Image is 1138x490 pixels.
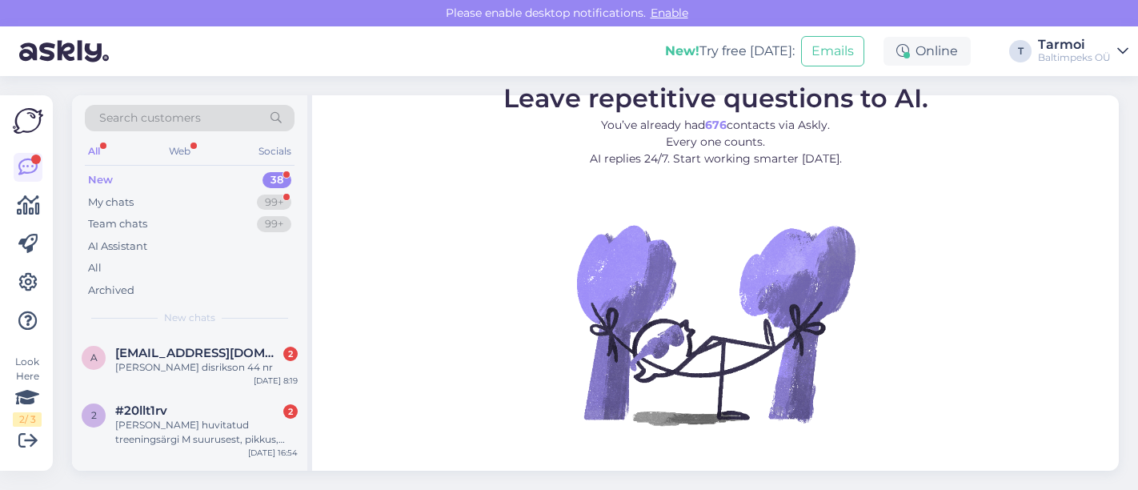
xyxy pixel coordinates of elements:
[503,117,928,167] p: You’ve already had contacts via Askly. Every one counts. AI replies 24/7. Start working smarter [...
[88,260,102,276] div: All
[115,360,298,375] div: [PERSON_NAME] disrikson 44 nr
[13,412,42,427] div: 2 / 3
[85,141,103,162] div: All
[503,82,928,114] span: Leave repetitive questions to AI.
[248,447,298,459] div: [DATE] 16:54
[88,216,147,232] div: Team chats
[801,36,864,66] button: Emails
[283,347,298,361] div: 2
[255,141,295,162] div: Socials
[1038,51,1111,64] div: Baltimpeks OÜ
[254,375,298,387] div: [DATE] 8:19
[88,283,134,299] div: Archived
[665,42,795,61] div: Try free [DATE]:
[91,409,97,421] span: 2
[665,43,699,58] b: New!
[884,37,971,66] div: Online
[13,108,43,134] img: Askly Logo
[90,351,98,363] span: a
[1009,40,1032,62] div: T
[705,118,727,132] b: 676
[99,110,201,127] span: Search customers
[257,216,291,232] div: 99+
[257,195,291,211] div: 99+
[115,404,167,418] span: #20llt1rv
[88,172,113,188] div: New
[13,355,42,427] div: Look Here
[571,180,860,468] img: No Chat active
[1038,38,1128,64] a: TarmoiBaltimpeks OÜ
[166,141,194,162] div: Web
[115,346,282,360] span: annialissa005@gmail.com
[283,404,298,419] div: 2
[88,239,147,255] div: AI Assistant
[115,418,298,447] div: [PERSON_NAME] huvitatud treeningsärgi M suurusest, pikkus, rinnaümbermõõt.
[262,172,291,188] div: 38
[1038,38,1111,51] div: Tarmoi
[164,311,215,325] span: New chats
[88,195,134,211] div: My chats
[646,6,693,20] span: Enable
